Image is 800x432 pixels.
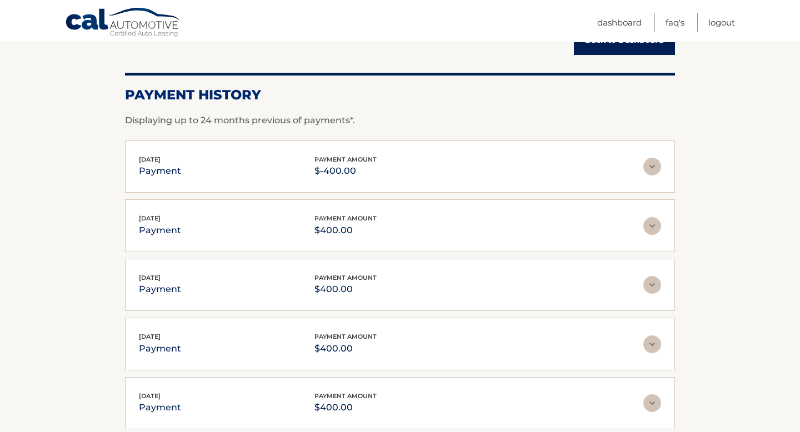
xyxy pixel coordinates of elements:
p: payment [139,223,181,238]
span: payment amount [314,333,377,340]
span: [DATE] [139,155,161,163]
span: [DATE] [139,333,161,340]
a: Logout [708,13,735,32]
p: $-400.00 [314,163,377,179]
span: payment amount [314,392,377,400]
span: [DATE] [139,274,161,282]
img: accordion-rest.svg [643,276,661,294]
span: payment amount [314,155,377,163]
img: accordion-rest.svg [643,217,661,235]
img: accordion-rest.svg [643,335,661,353]
a: Dashboard [597,13,642,32]
p: payment [139,163,181,179]
p: $400.00 [314,341,377,356]
p: payment [139,341,181,356]
p: $400.00 [314,282,377,297]
img: accordion-rest.svg [643,394,661,412]
p: payment [139,400,181,415]
p: Displaying up to 24 months previous of payments*. [125,114,675,127]
img: accordion-rest.svg [643,158,661,175]
p: $400.00 [314,223,377,238]
p: $400.00 [314,400,377,415]
span: payment amount [314,274,377,282]
h2: Payment History [125,87,675,103]
span: [DATE] [139,214,161,222]
p: payment [139,282,181,297]
a: Cal Automotive [65,7,182,39]
a: FAQ's [666,13,684,32]
span: [DATE] [139,392,161,400]
span: payment amount [314,214,377,222]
